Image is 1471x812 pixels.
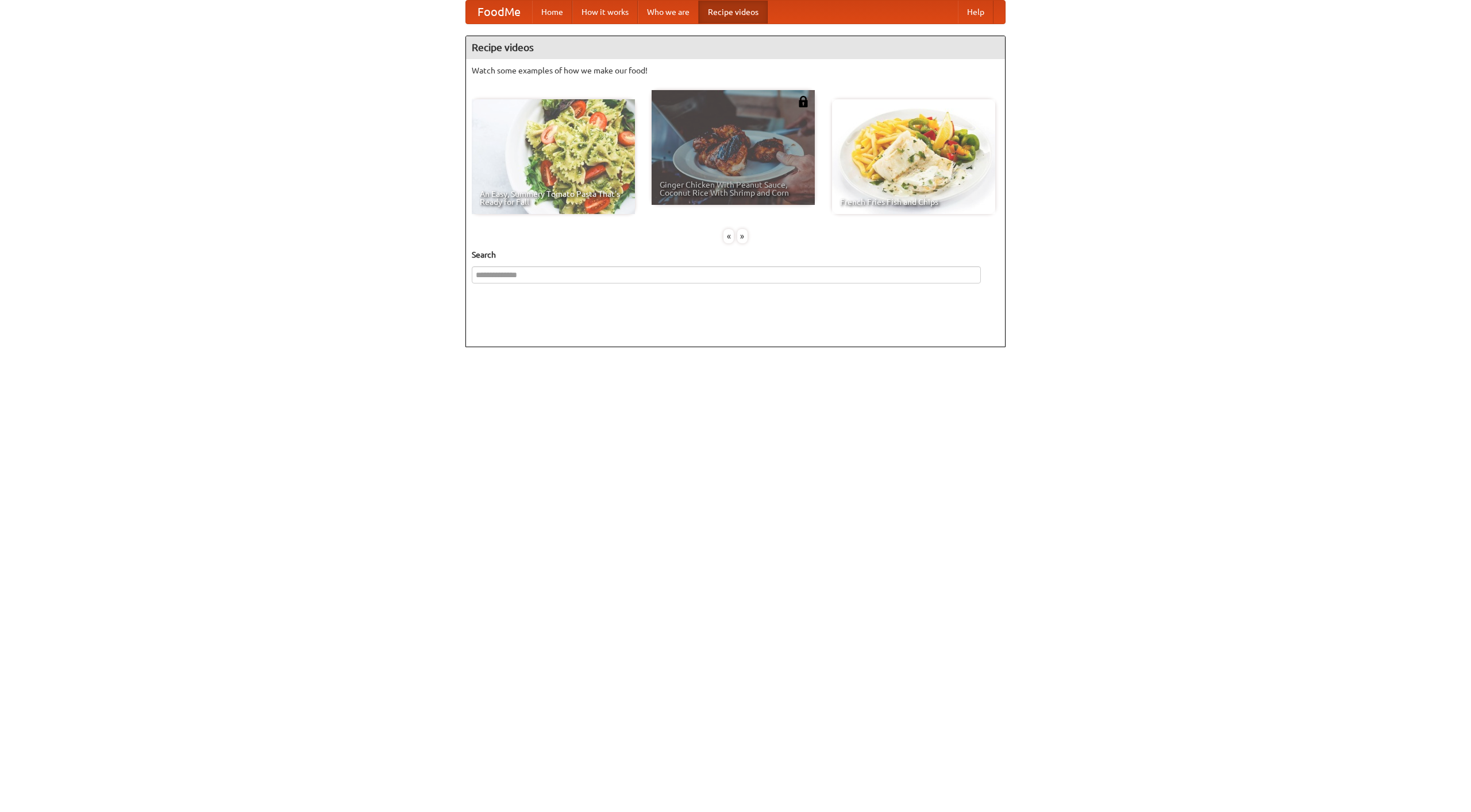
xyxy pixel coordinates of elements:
[832,99,995,214] a: French Fries Fish and Chips
[480,190,627,206] span: An Easy, Summery Tomato Pasta That's Ready for Fall
[638,1,699,24] a: Who we are
[472,249,999,261] h5: Search
[466,1,532,24] a: FoodMe
[737,229,748,243] div: »
[472,65,999,76] p: Watch some examples of how we make our food!
[699,1,768,24] a: Recipe videos
[572,1,638,24] a: How it works
[472,99,635,214] a: An Easy, Summery Tomato Pasta That's Ready for Fall
[466,36,1005,59] h4: Recipe videos
[723,229,734,243] div: «
[840,198,987,206] span: French Fries Fish and Chips
[798,96,809,107] img: 483408.png
[958,1,993,24] a: Help
[532,1,572,24] a: Home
